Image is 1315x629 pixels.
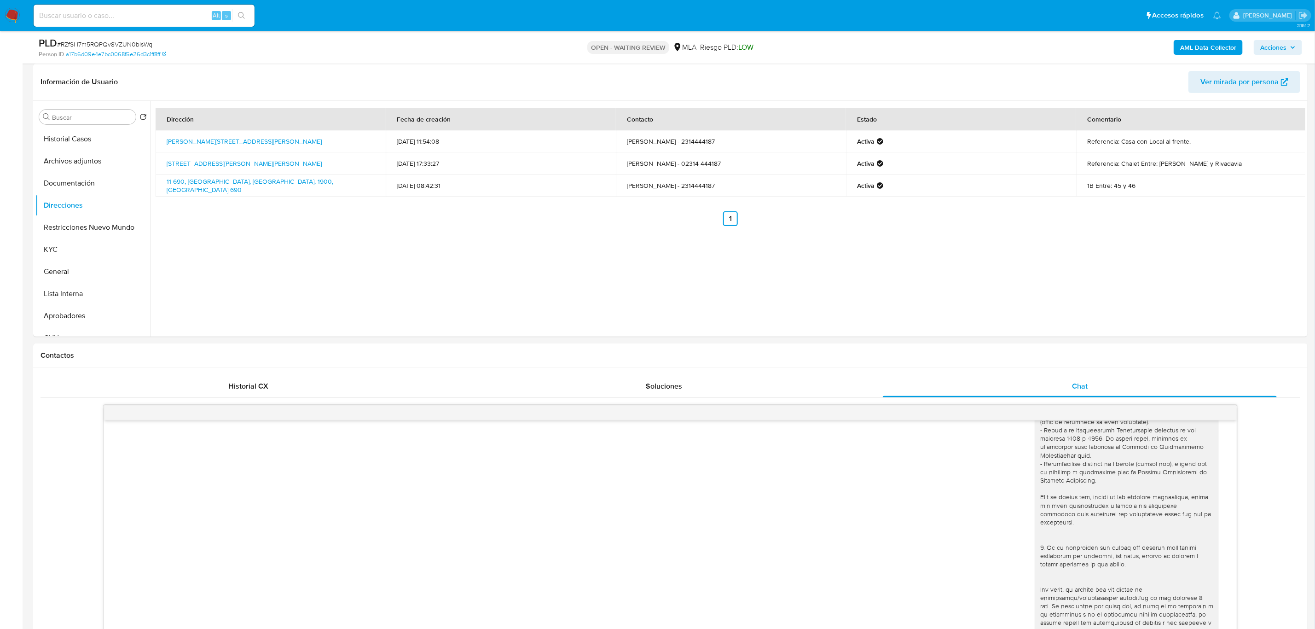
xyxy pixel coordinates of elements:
[43,113,50,121] button: Buscar
[386,152,616,175] td: [DATE] 17:33:27
[1254,40,1302,55] button: Acciones
[35,305,151,327] button: Aprobadores
[1076,175,1306,197] td: 1B Entre: 45 y 46
[156,211,1305,226] nav: Paginación
[57,40,152,49] span: # RZfSH7m5RQPQv8VZUN0bisWq
[35,327,151,349] button: CVU
[587,41,669,54] p: OPEN - WAITING REVIEW
[156,108,386,130] th: Dirección
[857,159,875,168] strong: Activa
[225,11,228,20] span: s
[167,177,333,194] a: 11 690, [GEOGRAPHIC_DATA], [GEOGRAPHIC_DATA], 1900, [GEOGRAPHIC_DATA] 690
[35,172,151,194] button: Documentación
[386,175,616,197] td: [DATE] 08:42:31
[39,50,64,58] b: Person ID
[1153,11,1204,20] span: Accesos rápidos
[386,130,616,152] td: [DATE] 11:54:08
[35,216,151,239] button: Restricciones Nuevo Mundo
[1076,130,1306,152] td: Referencia: Casa con Local al frente.
[1200,71,1279,93] span: Ver mirada por persona
[846,108,1076,130] th: Estado
[35,283,151,305] button: Lista Interna
[52,113,132,122] input: Buscar
[213,11,220,20] span: Alt
[1298,11,1308,20] a: Salir
[1188,71,1300,93] button: Ver mirada por persona
[35,261,151,283] button: General
[386,108,616,130] th: Fecha de creación
[1174,40,1243,55] button: AML Data Collector
[1076,152,1306,175] td: Referencia: Chalet Entre: [PERSON_NAME] y Rivadavia
[857,137,875,146] strong: Activa
[41,351,1300,360] h1: Contactos
[167,159,322,168] a: [STREET_ADDRESS][PERSON_NAME][PERSON_NAME]
[1180,40,1236,55] b: AML Data Collector
[34,10,255,22] input: Buscar usuario o caso...
[66,50,166,58] a: a17b6d09e4e7bc0068f5e26d3c1ff8ff
[228,381,268,391] span: Historial CX
[1260,40,1286,55] span: Acciones
[700,42,753,52] span: Riesgo PLD:
[738,42,753,52] span: LOW
[232,9,251,22] button: search-icon
[139,113,147,123] button: Volver al orden por defecto
[1243,11,1295,20] p: nicolas.duclosson@mercadolibre.com
[41,77,118,87] h1: Información de Usuario
[857,181,875,190] strong: Activa
[1213,12,1221,19] a: Notificaciones
[673,42,696,52] div: MLA
[35,194,151,216] button: Direcciones
[646,381,682,391] span: Soluciones
[616,130,846,152] td: [PERSON_NAME] - 2314444187
[616,152,846,175] td: [PERSON_NAME] - 02314 444187
[1076,108,1306,130] th: Comentario
[167,137,322,146] a: [PERSON_NAME][STREET_ADDRESS][PERSON_NAME]
[39,35,57,50] b: PLD
[723,211,738,226] a: Ir a la página 1
[616,175,846,197] td: [PERSON_NAME] - 2314444187
[35,239,151,261] button: KYC
[616,108,846,130] th: Contacto
[1297,22,1310,29] span: 3.161.2
[35,128,151,150] button: Historial Casos
[35,150,151,172] button: Archivos adjuntos
[1072,381,1088,391] span: Chat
